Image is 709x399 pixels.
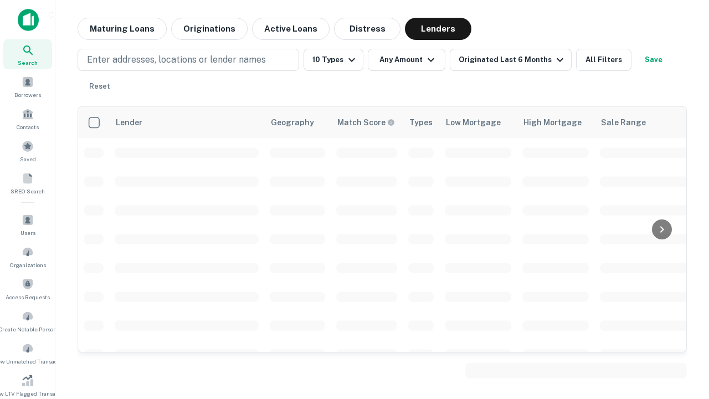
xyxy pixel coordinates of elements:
button: Any Amount [368,49,445,71]
a: Create Notable Person [3,306,52,336]
span: Search [18,58,38,67]
button: Enter addresses, locations or lender names [78,49,299,71]
span: Organizations [10,260,46,269]
h6: Match Score [337,116,393,129]
button: Reset [82,75,117,98]
th: Capitalize uses an advanced AI algorithm to match your search with the best lender. The match sco... [331,107,403,138]
div: Sale Range [601,116,646,129]
a: Saved [3,136,52,166]
a: SREO Search [3,168,52,198]
th: Sale Range [594,107,694,138]
a: Access Requests [3,274,52,304]
div: High Mortgage [523,116,582,129]
th: Geography [264,107,331,138]
button: Originated Last 6 Months [450,49,572,71]
a: Organizations [3,242,52,272]
button: All Filters [576,49,631,71]
img: capitalize-icon.png [18,9,39,31]
th: High Mortgage [517,107,594,138]
span: Access Requests [6,293,50,301]
div: Low Mortgage [446,116,501,129]
a: Borrowers [3,71,52,101]
span: Borrowers [14,90,41,99]
div: Types [409,116,433,129]
th: Types [403,107,439,138]
button: Originations [171,18,248,40]
button: Active Loans [252,18,330,40]
th: Low Mortgage [439,107,517,138]
div: Lender [116,116,142,129]
p: Enter addresses, locations or lender names [87,53,266,66]
span: Saved [20,155,36,163]
a: Contacts [3,104,52,134]
div: Capitalize uses an advanced AI algorithm to match your search with the best lender. The match sco... [337,116,395,129]
button: Lenders [405,18,471,40]
div: Geography [271,116,314,129]
button: Save your search to get updates of matches that match your search criteria. [636,49,671,71]
th: Lender [109,107,264,138]
button: 10 Types [304,49,363,71]
a: Review Unmatched Transactions [3,338,52,368]
button: Distress [334,18,400,40]
a: Users [3,209,52,239]
a: Search [3,39,52,69]
span: Contacts [17,122,39,131]
button: Maturing Loans [78,18,167,40]
span: SREO Search [11,187,45,196]
span: Users [20,228,35,237]
div: Originated Last 6 Months [459,53,567,66]
iframe: Chat Widget [654,275,709,328]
